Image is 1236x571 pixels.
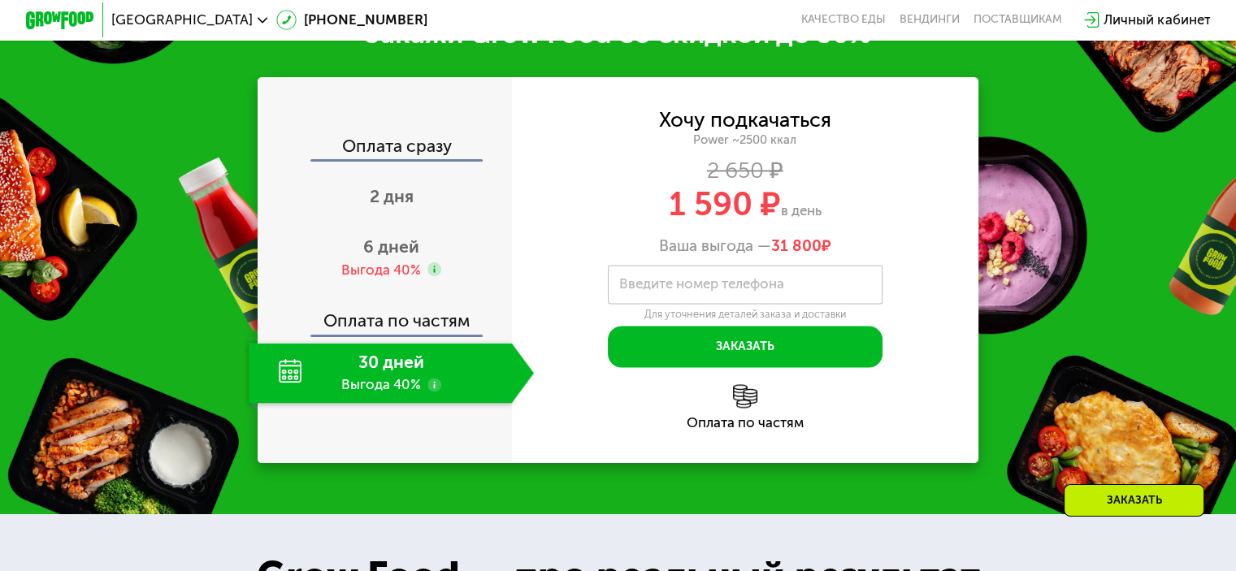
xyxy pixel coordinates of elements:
[512,236,979,255] div: Ваша выгода —
[619,279,784,289] label: Введите номер телефона
[1104,10,1210,30] div: Личный кабинет
[608,326,883,367] button: Заказать
[259,295,512,335] div: Оплата по частям
[512,132,979,148] div: Power ~2500 ккал
[111,13,253,27] span: [GEOGRAPHIC_DATA]
[659,110,831,129] div: Хочу подкачаться
[512,416,979,430] div: Оплата по частям
[733,384,757,409] img: l6xcnZfty9opOoJh.png
[1064,484,1204,517] div: Заказать
[974,13,1062,27] div: поставщикам
[370,186,414,206] span: 2 дня
[259,137,512,159] div: Оплата сразу
[801,13,886,27] a: Качество еды
[512,161,979,180] div: 2 650 ₽
[771,236,831,255] span: ₽
[276,10,427,30] a: [PHONE_NUMBER]
[341,261,421,279] div: Выгода 40%
[608,308,883,321] div: Для уточнения деталей заказа и доставки
[781,202,822,218] span: в день
[771,236,822,255] span: 31 800
[900,13,960,27] a: Вендинги
[363,236,419,257] span: 6 дней
[669,184,781,223] span: 1 590 ₽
